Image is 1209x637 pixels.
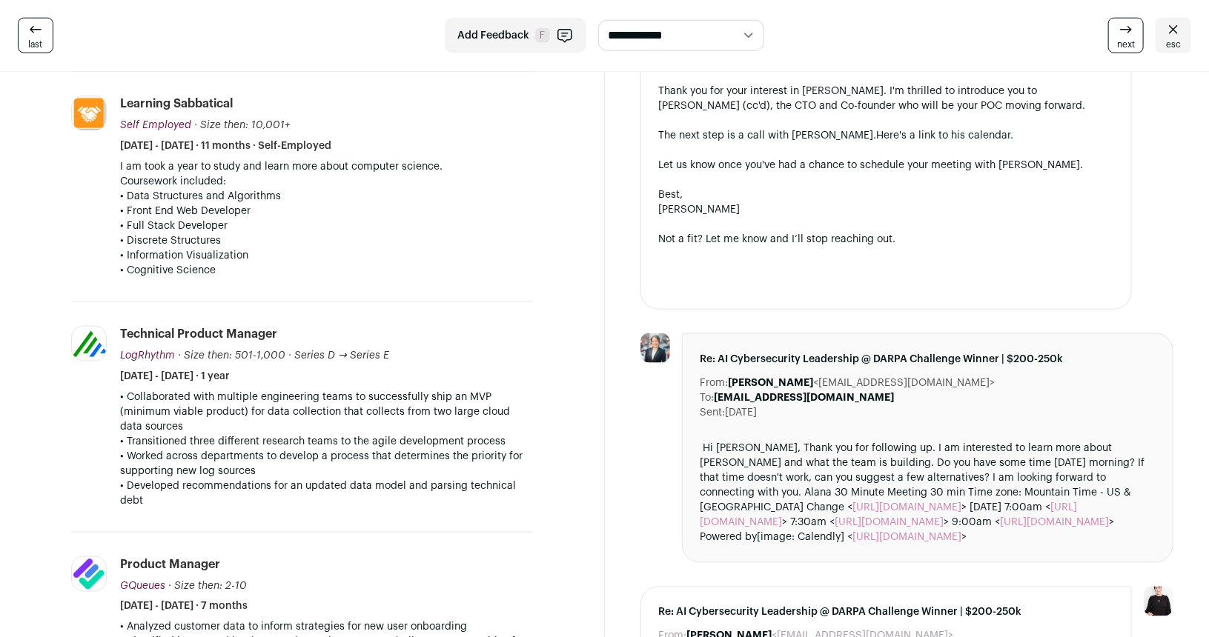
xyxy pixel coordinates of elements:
[29,39,43,50] span: last
[853,532,962,542] a: [URL][DOMAIN_NAME]
[120,599,248,614] span: [DATE] - [DATE] · 7 months
[535,28,550,43] span: F
[294,350,389,361] span: Series D → Series E
[120,390,533,434] p: • Collaborated with multiple engineering teams to successfully ship an MVP (minimum viable produc...
[659,202,1114,217] div: [PERSON_NAME]
[120,556,220,573] div: Product Manager
[120,248,533,263] p: • Information Visualization
[700,405,726,420] dt: Sent:
[120,369,230,384] span: [DATE] - [DATE] · 1 year
[726,405,758,420] dd: [DATE]
[835,517,944,527] a: [URL][DOMAIN_NAME]
[700,352,1156,367] span: Re: AI Cybersecurity Leadership @ DARPA Challenge Winner | $200-250k
[120,350,175,361] span: LogRhythm
[659,128,1114,143] div: The next step is a call with [PERSON_NAME].
[715,393,895,403] b: [EMAIL_ADDRESS][DOMAIN_NAME]
[659,232,1114,247] div: Not a fit? Let me know and I’ll stop reaching out.
[120,219,533,233] p: • Full Stack Developer
[120,120,191,130] span: Self Employed
[120,204,533,219] p: • Front End Web Developer
[853,502,962,513] a: [URL][DOMAIN_NAME]
[700,376,729,390] dt: From:
[1144,587,1173,616] img: 9240684-medium_jpg
[120,326,277,342] div: Technical Product Manager
[120,620,533,635] p: • Analyzed customer data to inform strategies for new user onboarding
[1166,39,1181,50] span: esc
[72,558,106,592] img: beccf79d3176c684d2659a14a825e147540147240c1def4e696815fbb11ad367.png
[120,581,165,591] span: GQueues
[18,18,53,53] a: last
[1117,39,1135,50] span: next
[120,449,533,478] p: • Worked across departments to develop a process that determines the priority for supporting new ...
[120,263,533,278] p: • Cognitive Science
[729,376,996,390] dd: <[EMAIL_ADDRESS][DOMAIN_NAME]>
[729,378,814,388] b: [PERSON_NAME]
[659,84,1114,113] div: Thank you for your interest in [PERSON_NAME]. I'm thrilled to introduce you to [PERSON_NAME] (cc'...
[120,174,533,189] p: Coursework included:
[1156,18,1191,53] a: esc
[178,350,285,361] span: · Size then: 501-1,000
[120,139,331,153] span: [DATE] - [DATE] · 11 months · Self-Employed
[1001,517,1110,527] a: [URL][DOMAIN_NAME]
[659,187,1114,202] div: Best,
[120,96,233,112] div: Learning Sabbatical
[659,605,1114,620] span: Re: AI Cybersecurity Leadership @ DARPA Challenge Winner | $200-250k
[659,158,1114,173] div: Let us know once you've had a chance to schedule your meeting with [PERSON_NAME].
[1108,18,1144,53] a: next
[194,120,290,130] span: · Size then: 10,001+
[120,434,533,449] p: • Transitioned three different research teams to the agile development process
[168,581,247,591] span: · Size then: 2-10
[120,233,533,248] p: • Discrete Structures
[700,441,1156,544] div: ‌ Hi [PERSON_NAME], Thank you for following up. I am interested to learn more about [PERSON_NAME]...
[700,390,715,405] dt: To:
[120,478,533,508] p: • Developed recommendations for an updated data model and parsing technical debt
[72,331,106,357] img: e59208e5920dfca9e389f39a2f75300492159caf3dfdcb06652e1ebccca0e4e1.png
[457,28,529,43] span: Add Feedback
[288,348,291,363] span: ·
[877,130,1014,141] a: Here's a link to his calendar.
[72,96,106,130] img: 8b2f852783e5124bf81e17a747e7b94aa8f4e96437e3ee4f41edcffb7af7040d.jpg
[120,159,533,174] p: I am took a year to study and learn more about computer science.
[640,333,670,363] img: 1de1ed83c416187ecd7b0e8c0a7b72435600ed58574d0ff3b6293100650536e7
[120,189,533,204] p: • Data Structures and Algorithms
[445,18,586,53] button: Add Feedback F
